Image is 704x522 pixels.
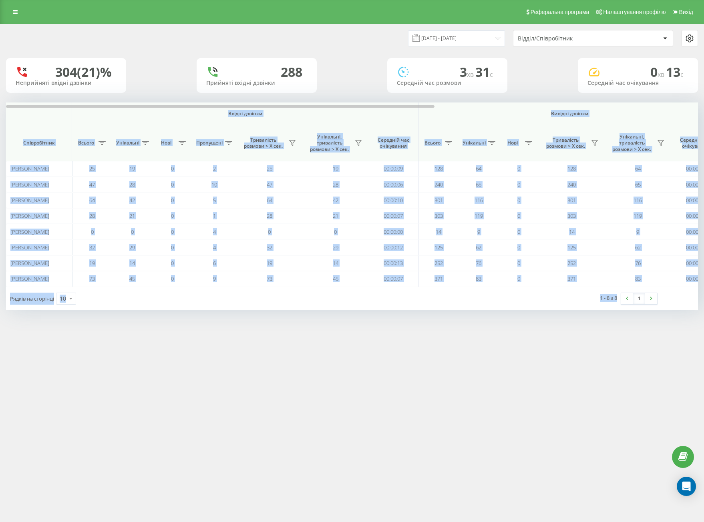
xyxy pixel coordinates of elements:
span: Вихідні дзвінки [437,110,702,117]
span: 301 [567,197,576,204]
span: 371 [567,275,576,282]
div: Середній час розмови [397,80,498,86]
span: 116 [475,197,483,204]
span: 9 [213,275,216,282]
span: 47 [267,181,272,188]
span: 25 [267,165,272,172]
span: Вхідні дзвінки [93,110,397,117]
span: Нові [503,140,523,146]
span: 4 [213,244,216,251]
span: 64 [476,165,481,172]
span: 65 [635,181,641,188]
span: 6 [213,259,216,267]
div: Неприйняті вхідні дзвінки [16,80,117,86]
span: 47 [89,181,95,188]
span: Всього [76,140,96,146]
span: 0 [517,212,520,219]
span: [PERSON_NAME] [10,275,49,282]
span: Унікальні, тривалість розмови > Х сек. [306,134,352,153]
span: 9 [477,228,480,235]
span: 128 [567,165,576,172]
span: 25 [89,165,95,172]
span: Вихід [679,9,693,15]
span: c [490,70,493,79]
span: 14 [436,228,441,235]
span: Унікальні, тривалість розмови > Х сек. [609,134,655,153]
span: 0 [171,165,174,172]
span: 62 [476,244,481,251]
span: 19 [333,165,338,172]
span: 9 [636,228,639,235]
span: 28 [89,212,95,219]
span: 4 [213,228,216,235]
span: 5 [213,197,216,204]
span: 21 [333,212,338,219]
span: 0 [171,212,174,219]
span: Середній час очікування [374,137,412,149]
span: 371 [434,275,443,282]
span: 31 [475,63,493,80]
span: 0 [131,228,134,235]
div: Open Intercom Messenger [677,477,696,496]
span: Рядків на сторінці [10,295,54,302]
span: [PERSON_NAME] [10,259,49,267]
span: 83 [476,275,481,282]
span: [PERSON_NAME] [10,181,49,188]
span: 13 [666,63,684,80]
span: 303 [567,212,576,219]
span: 0 [171,259,174,267]
span: [PERSON_NAME] [10,165,49,172]
span: 10 [211,181,217,188]
span: 21 [129,212,135,219]
span: [PERSON_NAME] [10,228,49,235]
span: 29 [333,244,338,251]
span: 64 [267,197,272,204]
span: 0 [517,228,520,235]
span: 240 [567,181,576,188]
span: Пропущені [196,140,223,146]
span: 301 [434,197,443,204]
span: 0 [517,244,520,251]
span: 125 [434,244,443,251]
span: Співробітник [13,140,65,146]
span: Тривалість розмови > Х сек. [240,137,286,149]
span: 125 [567,244,576,251]
td: 00:00:00 [368,224,418,239]
span: 14 [569,228,575,235]
td: 00:00:07 [368,271,418,287]
span: 65 [476,181,481,188]
span: 0 [517,259,520,267]
span: 0 [517,181,520,188]
span: 0 [517,165,520,172]
span: 45 [129,275,135,282]
span: Унікальні [463,140,486,146]
td: 00:00:13 [368,255,418,271]
span: 45 [333,275,338,282]
span: 19 [267,259,272,267]
span: 14 [129,259,135,267]
span: Налаштування профілю [603,9,666,15]
span: 303 [434,212,443,219]
span: 0 [268,228,271,235]
span: Унікальні [116,140,139,146]
span: 0 [650,63,666,80]
span: 32 [267,244,272,251]
span: c [680,70,684,79]
span: 64 [635,165,641,172]
span: 14 [333,259,338,267]
span: 64 [89,197,95,204]
div: Прийняті вхідні дзвінки [206,80,307,86]
span: 62 [635,244,641,251]
span: 0 [334,228,337,235]
div: 1 - 8 з 8 [600,294,617,302]
span: 116 [634,197,642,204]
span: 240 [434,181,443,188]
span: 0 [171,228,174,235]
span: 76 [635,259,641,267]
span: 42 [333,197,338,204]
span: Тривалість розмови > Х сек. [543,137,589,149]
div: Відділ/Співробітник [518,35,613,42]
td: 00:00:10 [368,193,418,208]
span: 119 [475,212,483,219]
span: Нові [156,140,176,146]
